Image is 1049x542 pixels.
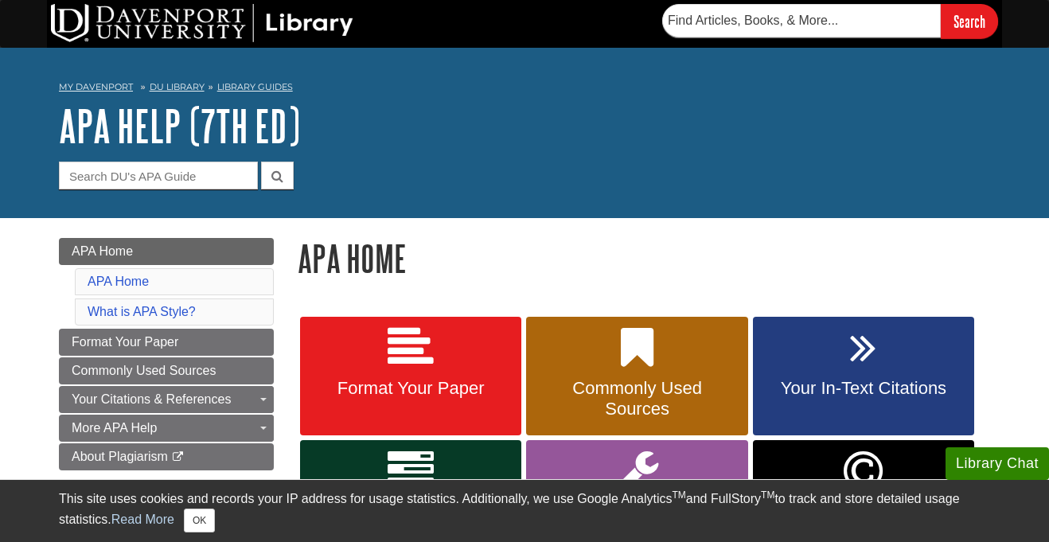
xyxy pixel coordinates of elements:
a: Library Guides [217,81,293,92]
input: Find Articles, Books, & More... [662,4,941,37]
span: Your Citations & References [72,392,231,406]
span: Format Your Paper [72,335,178,349]
span: Your In-Text Citations [765,378,962,399]
span: More APA Help [72,421,157,435]
span: Commonly Used Sources [538,378,735,419]
a: More APA Help [59,415,274,442]
h1: APA Home [298,238,990,279]
a: Your Citations & References [59,386,274,413]
span: About Plagiarism [72,450,168,463]
input: Search [941,4,998,38]
a: What is APA Style? [88,305,196,318]
a: Read More [111,513,174,526]
span: Format Your Paper [312,378,509,399]
img: DU Library [51,4,353,42]
nav: breadcrumb [59,76,990,102]
a: Commonly Used Sources [59,357,274,384]
input: Search DU's APA Guide [59,162,258,189]
a: DU Library [150,81,205,92]
a: My Davenport [59,80,133,94]
sup: TM [761,489,774,501]
div: This site uses cookies and records your IP address for usage statistics. Additionally, we use Goo... [59,489,990,532]
a: APA Home [59,238,274,265]
sup: TM [672,489,685,501]
a: APA Home [88,275,149,288]
span: Commonly Used Sources [72,364,216,377]
a: APA Help (7th Ed) [59,101,300,150]
a: About Plagiarism [59,443,274,470]
i: This link opens in a new window [171,452,185,462]
button: Close [184,509,215,532]
form: Searches DU Library's articles, books, and more [662,4,998,38]
a: Commonly Used Sources [526,317,747,436]
a: Format Your Paper [59,329,274,356]
a: Your In-Text Citations [753,317,974,436]
span: APA Home [72,244,133,258]
button: Library Chat [946,447,1049,480]
a: Format Your Paper [300,317,521,436]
